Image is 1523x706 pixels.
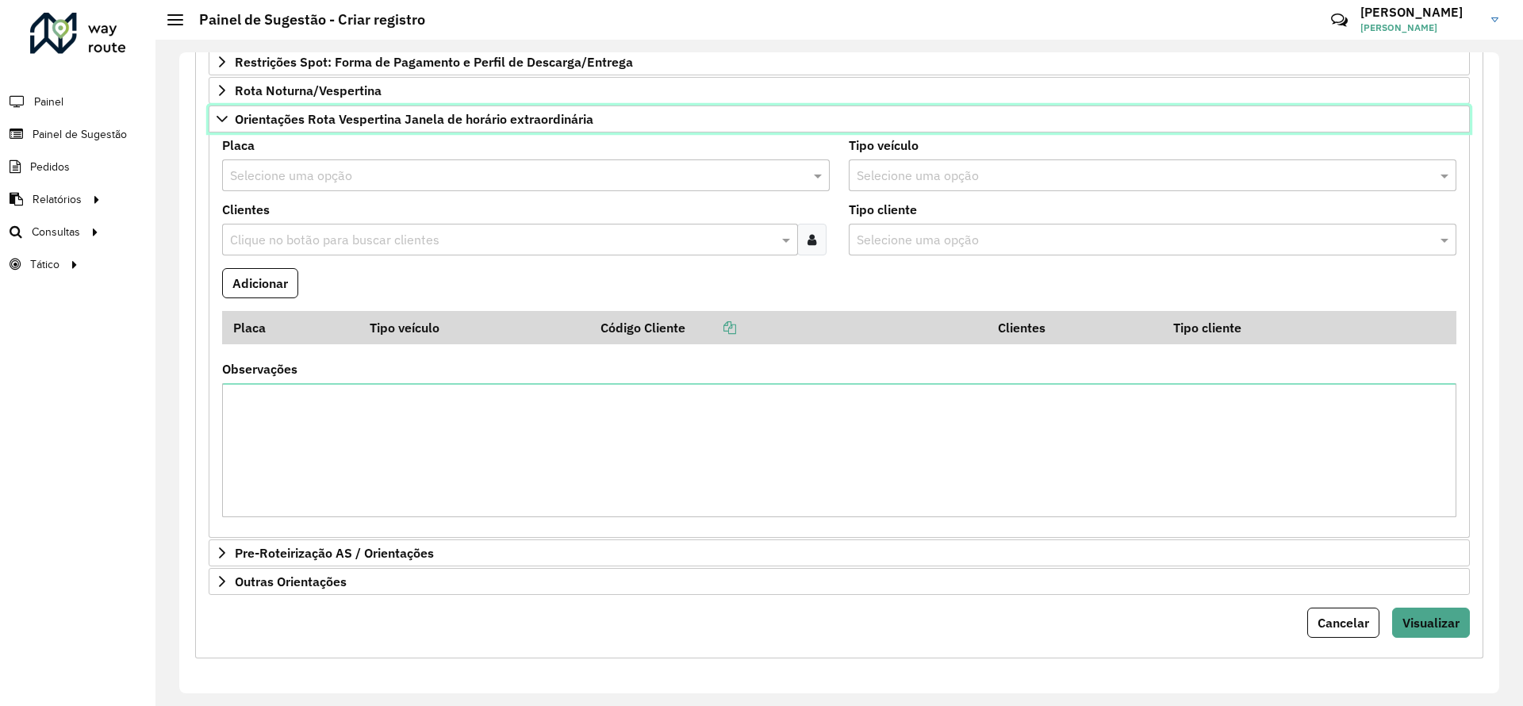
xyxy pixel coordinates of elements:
a: Restrições Spot: Forma de Pagamento e Perfil de Descarga/Entrega [209,48,1470,75]
th: Código Cliente [590,311,988,344]
span: Tático [30,256,59,273]
label: Tipo cliente [849,200,917,219]
th: Tipo veículo [359,311,590,344]
a: Outras Orientações [209,568,1470,595]
th: Placa [222,311,359,344]
span: Visualizar [1402,615,1460,631]
span: Painel de Sugestão [33,126,127,143]
a: Rota Noturna/Vespertina [209,77,1470,104]
label: Clientes [222,200,270,219]
th: Clientes [987,311,1162,344]
th: Tipo cliente [1162,311,1389,344]
span: [PERSON_NAME] [1360,21,1479,35]
label: Observações [222,359,297,378]
button: Adicionar [222,268,298,298]
label: Placa [222,136,255,155]
button: Visualizar [1392,608,1470,638]
h2: Painel de Sugestão - Criar registro [183,11,425,29]
span: Consultas [32,224,80,240]
span: Restrições Spot: Forma de Pagamento e Perfil de Descarga/Entrega [235,56,633,68]
span: Rota Noturna/Vespertina [235,84,382,97]
button: Cancelar [1307,608,1379,638]
span: Outras Orientações [235,575,347,588]
a: Pre-Roteirização AS / Orientações [209,539,1470,566]
span: Painel [34,94,63,110]
label: Tipo veículo [849,136,919,155]
span: Cancelar [1318,615,1369,631]
span: Pedidos [30,159,70,175]
a: Copiar [685,320,736,336]
span: Pre-Roteirização AS / Orientações [235,547,434,559]
a: Orientações Rota Vespertina Janela de horário extraordinária [209,106,1470,132]
a: Contato Rápido [1322,3,1356,37]
div: Orientações Rota Vespertina Janela de horário extraordinária [209,132,1470,539]
h3: [PERSON_NAME] [1360,5,1479,20]
span: Relatórios [33,191,82,208]
span: Orientações Rota Vespertina Janela de horário extraordinária [235,113,593,125]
